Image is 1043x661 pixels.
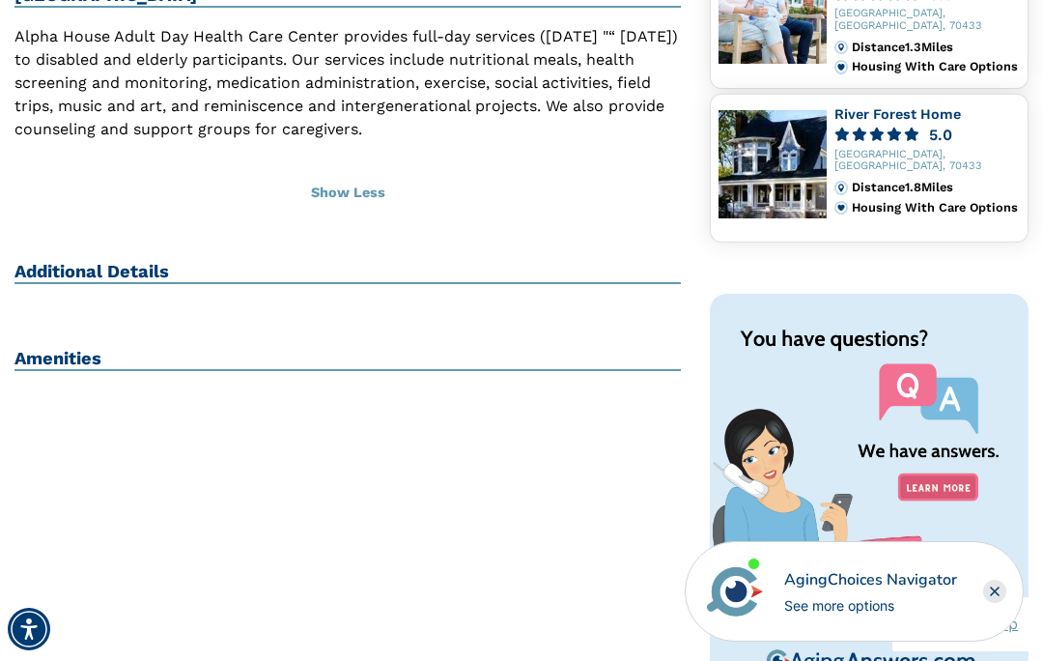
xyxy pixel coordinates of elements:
[852,41,1020,54] div: Distance 1.3 Miles
[834,128,1020,142] a: 5.0
[929,128,952,142] div: 5.0
[702,559,768,624] img: avatar
[834,8,1020,33] div: [GEOGRAPHIC_DATA], [GEOGRAPHIC_DATA], 70433
[8,608,50,650] div: Accessibility Menu
[14,172,681,215] button: Show Less
[834,106,961,122] a: River Forest Home
[14,25,681,141] p: Alpha House Adult Day Health Care Center provides full-day services ([DATE] "“ [DATE]) to disable...
[784,595,957,616] div: See more options
[784,568,957,591] div: AgingChoices Navigator
[983,580,1006,603] div: Close
[852,60,1020,73] div: Housing With Care Options
[834,41,848,54] img: distance.svg
[834,201,848,215] img: primary.svg
[834,181,848,194] img: distance.svg
[834,60,848,73] img: primary.svg
[852,201,1020,215] div: Housing With Care Options
[834,149,1020,174] div: [GEOGRAPHIC_DATA], [GEOGRAPHIC_DATA], 70433
[14,348,681,371] h2: Amenities
[14,261,681,284] h2: Additional Details
[852,181,1020,194] div: Distance 1.8 Miles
